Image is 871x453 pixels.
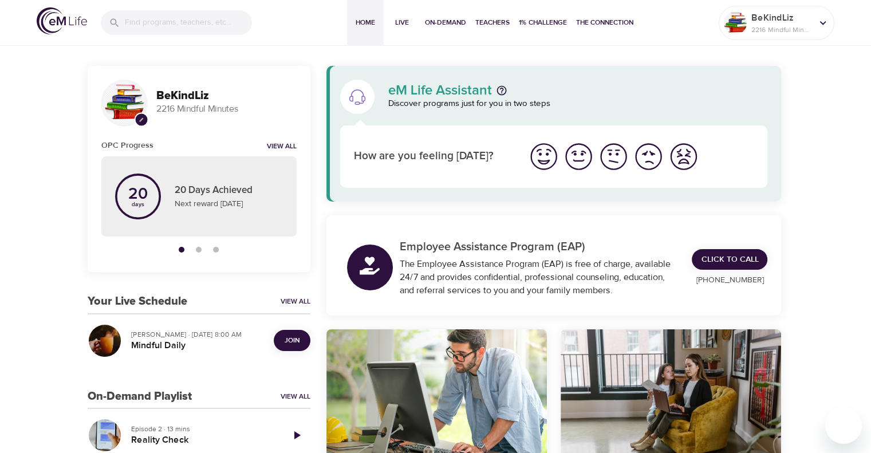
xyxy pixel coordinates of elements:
[352,17,379,29] span: Home
[101,139,153,152] h6: OPC Progress
[88,295,187,308] h3: Your Live Schedule
[354,148,513,165] p: How are you feeling [DATE]?
[175,183,283,198] p: 20 Days Achieved
[576,17,633,29] span: The Connection
[692,249,767,270] a: Click to Call
[400,238,679,255] p: Employee Assistance Program (EAP)
[104,82,144,123] img: Remy Sharp
[267,142,297,152] a: View all notifications
[128,186,148,202] p: 20
[475,17,510,29] span: Teachers
[125,10,252,35] input: Find programs, teachers, etc...
[131,340,265,352] h5: Mindful Daily
[175,198,283,210] p: Next reward [DATE]
[348,88,366,106] img: eM Life Assistant
[37,7,87,34] img: logo
[131,329,265,340] p: [PERSON_NAME] · [DATE] 8:00 AM
[285,334,299,346] span: Join
[388,97,768,111] p: Discover programs just for you in two steps
[666,139,701,174] button: I'm feeling worst
[156,103,297,116] p: 2216 Mindful Minutes
[561,139,596,174] button: I'm feeling good
[668,141,699,172] img: worst
[825,407,862,444] iframe: Button to launch messaging window
[563,141,594,172] img: good
[131,434,274,446] h5: Reality Check
[274,330,310,351] button: Join
[388,84,492,97] p: eM Life Assistant
[425,17,466,29] span: On-Demand
[751,25,812,35] p: 2216 Mindful Minutes
[526,139,561,174] button: I'm feeling great
[281,392,310,401] a: View All
[701,253,758,267] span: Click to Call
[283,422,310,449] a: Play Episode
[88,418,122,452] button: Reality Check
[631,139,666,174] button: I'm feeling bad
[751,11,812,25] p: BeKindLiz
[692,274,767,286] p: [PHONE_NUMBER]
[388,17,416,29] span: Live
[400,258,679,297] div: The Employee Assistance Program (EAP) is free of charge, available 24/7 and provides confidential...
[156,89,297,103] h3: BeKindLiz
[598,141,629,172] img: ok
[131,424,274,434] p: Episode 2 · 13 mins
[528,141,559,172] img: great
[519,17,567,29] span: 1% Challenge
[724,11,747,34] img: Remy Sharp
[596,139,631,174] button: I'm feeling ok
[88,390,192,403] h3: On-Demand Playlist
[633,141,664,172] img: bad
[128,202,148,207] p: days
[281,297,310,306] a: View All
